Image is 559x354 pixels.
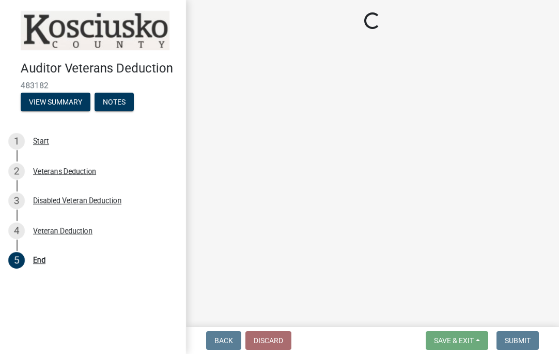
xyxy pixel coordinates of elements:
div: Disabled Veteran Deduction [33,197,121,204]
div: 3 [8,193,25,209]
img: Kosciusko County, Indiana [21,11,169,50]
div: 5 [8,252,25,269]
button: Submit [496,331,539,350]
button: Discard [245,331,291,350]
button: Notes [95,93,134,111]
button: Save & Exit [426,331,488,350]
div: End [33,257,45,264]
wm-modal-confirm: Summary [21,98,90,107]
div: 4 [8,223,25,239]
div: Start [33,138,49,145]
wm-modal-confirm: Notes [95,98,134,107]
span: Back [214,336,233,345]
button: Back [206,331,241,350]
div: Veteran Deduction [33,227,92,234]
button: View Summary [21,93,90,111]
span: 483182 [21,80,165,90]
span: Submit [505,336,531,345]
h4: Auditor Veterans Deduction [21,61,178,76]
span: Save & Exit [434,336,474,345]
div: Veterans Deduction [33,168,96,175]
div: 2 [8,163,25,180]
div: 1 [8,133,25,150]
